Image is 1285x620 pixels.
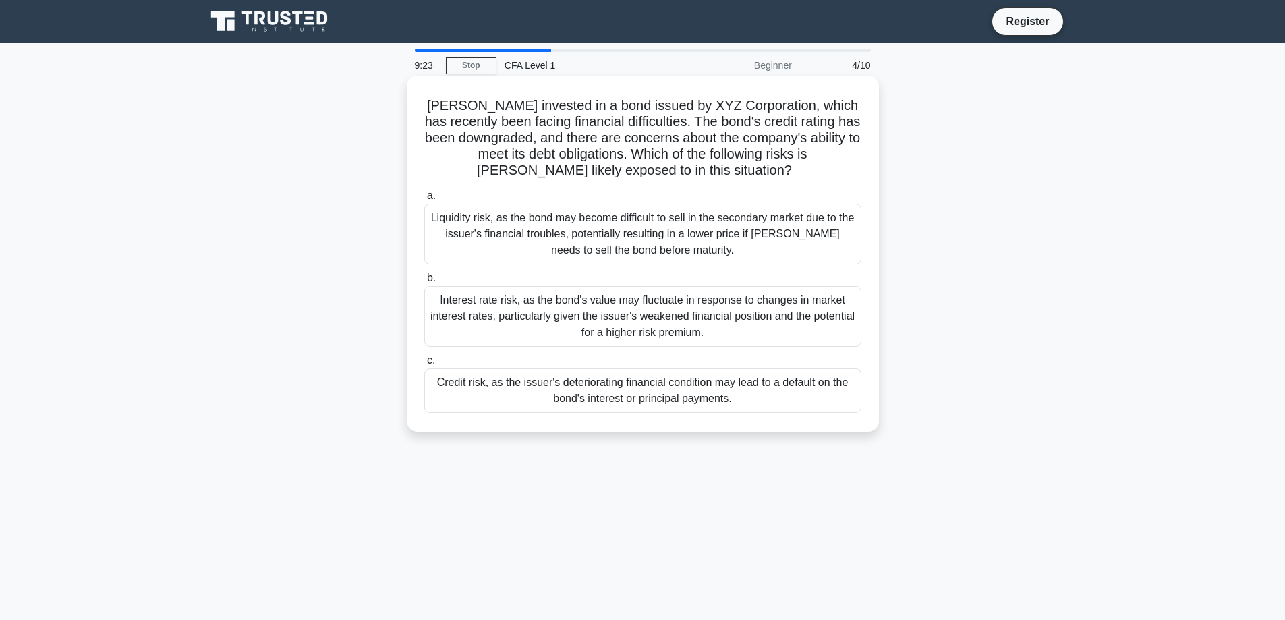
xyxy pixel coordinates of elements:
[496,52,682,79] div: CFA Level 1
[446,57,496,74] a: Stop
[998,13,1057,30] a: Register
[427,272,436,283] span: b.
[423,97,863,179] h5: [PERSON_NAME] invested in a bond issued by XYZ Corporation, which has recently been facing financ...
[427,354,435,366] span: c.
[800,52,879,79] div: 4/10
[424,286,861,347] div: Interest rate risk, as the bond's value may fluctuate in response to changes in market interest r...
[427,190,436,201] span: a.
[424,204,861,264] div: Liquidity risk, as the bond may become difficult to sell in the secondary market due to the issue...
[682,52,800,79] div: Beginner
[424,368,861,413] div: Credit risk, as the issuer's deteriorating financial condition may lead to a default on the bond'...
[407,52,446,79] div: 9:23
